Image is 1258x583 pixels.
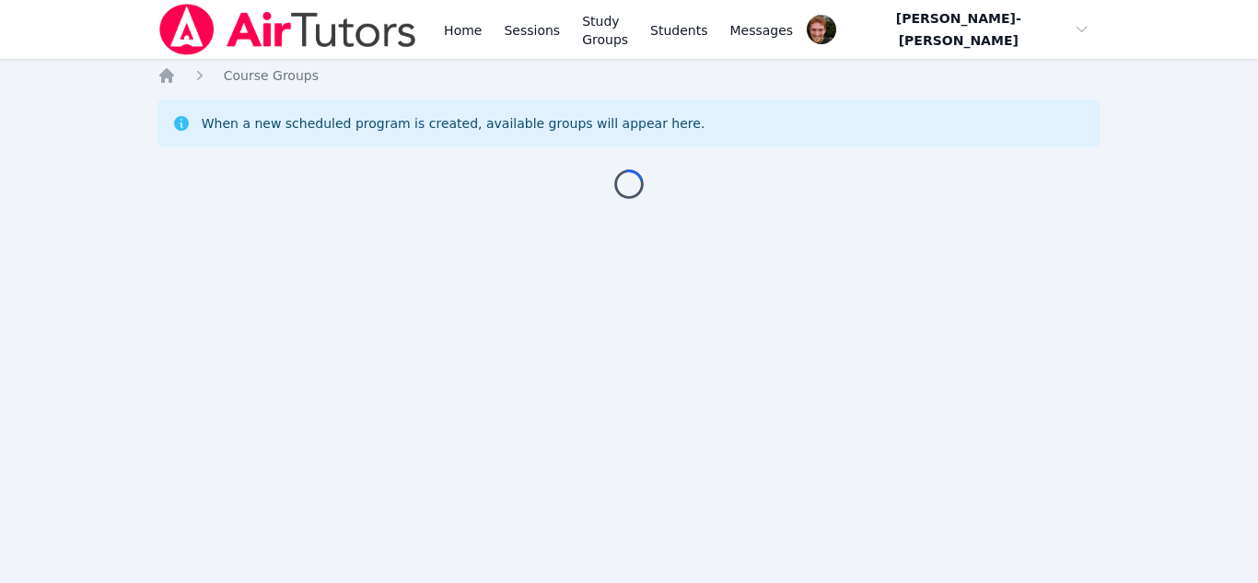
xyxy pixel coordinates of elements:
[730,21,794,40] span: Messages
[157,66,1101,85] nav: Breadcrumb
[224,68,319,83] span: Course Groups
[157,4,418,55] img: Air Tutors
[224,66,319,85] a: Course Groups
[202,114,705,133] div: When a new scheduled program is created, available groups will appear here.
